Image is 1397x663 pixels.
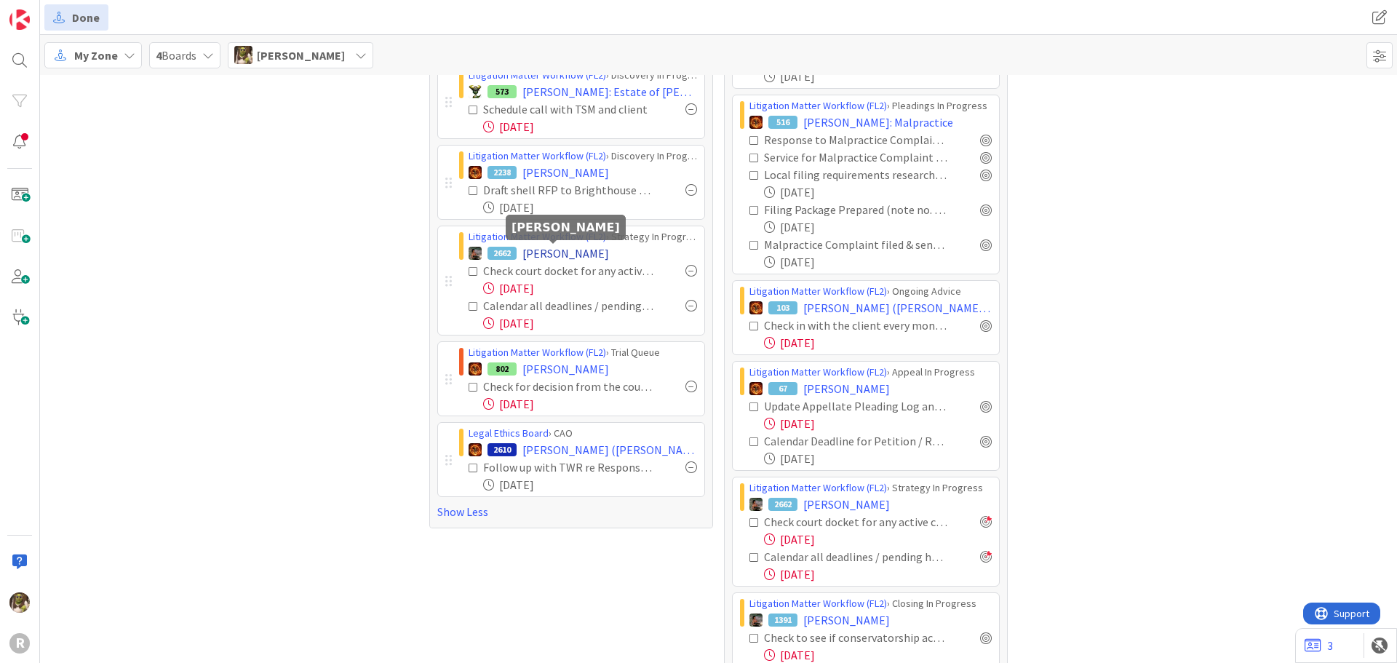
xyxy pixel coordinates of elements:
[749,116,763,129] img: TR
[764,131,948,148] div: Response to Malpractice Complaint calendared & card next deadline updated [paralegal]
[764,166,948,183] div: Local filing requirements researched from [GEOGRAPHIC_DATA] [paralegal]
[483,262,653,279] div: Check court docket for any active cases: Pull all existing documents and put in case pleading fol...
[749,382,763,395] img: TR
[469,229,697,245] div: › Strategy In Progress
[9,633,30,654] div: R
[764,317,948,334] div: Check in with the client every month around the 15th Copy this task to next month if needed
[764,201,948,218] div: Filing Package Prepared (note no. of copies, cover sheet, etc.) + Filing Fee Noted [paralegal]
[469,346,606,359] a: Litigation Matter Workflow (FL2)
[764,629,948,646] div: Check to see if conservatorship accounting has been filed (checked 7/30)
[768,116,797,129] div: 516
[483,378,653,395] div: Check for decision from the court (checked 09/02)
[469,68,697,83] div: › Discovery In Progress
[469,230,606,243] a: Litigation Matter Workflow (FL2)
[768,382,797,395] div: 67
[764,334,992,352] div: [DATE]
[764,253,992,271] div: [DATE]
[483,297,653,314] div: Calendar all deadlines / pending hearings / etc. Update "Next Deadline" field on this card
[483,279,697,297] div: [DATE]
[469,426,697,441] div: › CAO
[749,285,887,298] a: Litigation Matter Workflow (FL2)
[522,360,609,378] span: [PERSON_NAME]
[749,365,887,378] a: Litigation Matter Workflow (FL2)
[749,596,992,611] div: › Closing In Progress
[749,284,992,299] div: › Ongoing Advice
[768,301,797,314] div: 103
[74,47,118,64] span: My Zone
[469,68,606,82] a: Litigation Matter Workflow (FL2)
[483,458,653,476] div: Follow up with TWR re Response letter
[483,476,697,493] div: [DATE]
[257,47,345,64] span: [PERSON_NAME]
[483,314,697,332] div: [DATE]
[764,548,948,565] div: Calendar all deadlines / pending hearings / etc. Update "Next Deadline" field on this card
[749,98,992,114] div: › Pleadings In Progress
[469,149,606,162] a: Litigation Matter Workflow (FL2)
[522,164,609,181] span: [PERSON_NAME]
[156,47,196,64] span: Boards
[803,299,992,317] span: [PERSON_NAME] ([PERSON_NAME] v [PERSON_NAME])
[487,247,517,260] div: 2662
[483,199,697,216] div: [DATE]
[487,362,517,376] div: 802
[44,4,108,31] a: Done
[768,498,797,511] div: 2662
[749,597,887,610] a: Litigation Matter Workflow (FL2)
[469,443,482,456] img: TR
[764,183,992,201] div: [DATE]
[469,362,482,376] img: TR
[764,450,992,467] div: [DATE]
[9,592,30,613] img: DG
[469,166,482,179] img: TR
[522,441,697,458] span: [PERSON_NAME] ([PERSON_NAME])
[469,345,697,360] div: › Trial Queue
[469,85,482,98] img: NC
[749,301,763,314] img: TR
[469,148,697,164] div: › Discovery In Progress
[764,397,948,415] div: Update Appellate Pleading Log and Calendar the Deadline
[437,503,705,520] a: Show Less
[749,498,763,511] img: MW
[234,46,252,64] img: DG
[749,481,887,494] a: Litigation Matter Workflow (FL2)
[764,148,948,166] div: Service for Malpractice Complaint Verified Completed (depends on service method) [paralegal]
[469,247,482,260] img: MW
[749,614,763,627] img: MW
[483,395,697,413] div: [DATE]
[9,9,30,30] img: Visit kanbanzone.com
[803,380,890,397] span: [PERSON_NAME]
[803,496,890,513] span: [PERSON_NAME]
[483,118,697,135] div: [DATE]
[487,166,517,179] div: 2238
[72,9,100,26] span: Done
[764,531,992,548] div: [DATE]
[469,426,549,440] a: Legal Ethics Board
[764,565,992,583] div: [DATE]
[487,443,517,456] div: 2610
[1305,637,1333,654] a: 3
[522,83,697,100] span: [PERSON_NAME]: Estate of [PERSON_NAME]
[749,99,887,112] a: Litigation Matter Workflow (FL2)
[764,432,948,450] div: Calendar Deadline for Petition / Response
[487,85,517,98] div: 573
[764,513,948,531] div: Check court docket for any active cases: Pull all existing documents and put in case pleading fol...
[512,221,620,234] h5: [PERSON_NAME]
[764,415,992,432] div: [DATE]
[156,48,162,63] b: 4
[483,181,653,199] div: Draft shell RFP to Brighthouse / Request all information related to annuity
[803,611,890,629] span: [PERSON_NAME]
[764,218,992,236] div: [DATE]
[749,480,992,496] div: › Strategy In Progress
[749,365,992,380] div: › Appeal In Progress
[768,614,797,627] div: 1391
[803,114,953,131] span: [PERSON_NAME]: Malpractice
[31,2,66,20] span: Support
[522,245,609,262] span: [PERSON_NAME]
[764,68,992,85] div: [DATE]
[483,100,653,118] div: Schedule call with TSM and client
[764,236,948,253] div: Malpractice Complaint filed & sent out for Service [paralegal] by [DATE]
